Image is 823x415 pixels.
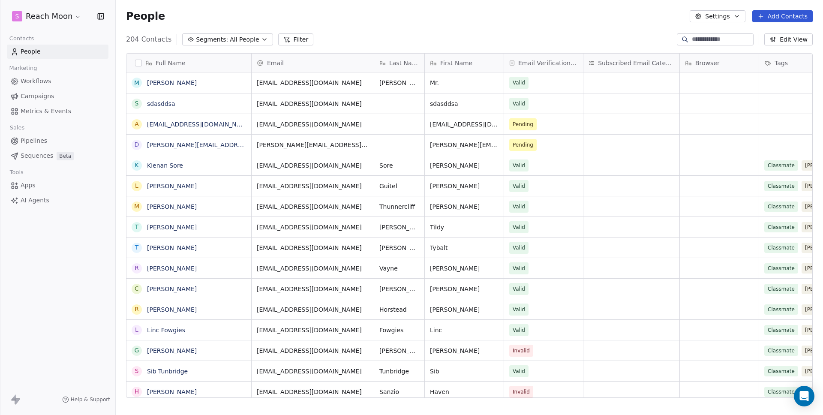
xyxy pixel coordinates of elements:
span: Valid [513,202,525,211]
div: Browser [680,54,759,72]
a: SequencesBeta [7,149,108,163]
span: [PERSON_NAME] [430,161,499,170]
span: Valid [513,161,525,170]
span: Sib [430,367,499,376]
span: Pipelines [21,136,47,145]
span: Classmate [764,181,798,191]
span: Classmate [764,160,798,171]
span: Pending [513,141,533,149]
div: C [135,284,139,293]
span: [PERSON_NAME][EMAIL_ADDRESS][PERSON_NAME][DOMAIN_NAME] [430,141,499,149]
span: Sore [379,161,419,170]
span: sdasddsa [430,99,499,108]
span: [EMAIL_ADDRESS][DOMAIN_NAME] [257,244,369,252]
div: Last Name [374,54,424,72]
div: T [135,223,139,232]
span: Classmate [764,304,798,315]
span: Contacts [6,32,38,45]
a: [PERSON_NAME] [147,203,197,210]
span: Valid [513,78,525,87]
span: Mr. [430,78,499,87]
span: Classmate [764,263,798,274]
a: [PERSON_NAME] [147,347,197,354]
span: Metrics & Events [21,107,71,116]
span: [PERSON_NAME] [379,285,419,293]
a: [PERSON_NAME][EMAIL_ADDRESS][PERSON_NAME][DOMAIN_NAME] [147,141,351,148]
span: [PERSON_NAME] [379,223,419,232]
span: [EMAIL_ADDRESS][DOMAIN_NAME] [257,326,369,334]
span: Valid [513,305,525,314]
a: Linc Fowgies [147,327,185,334]
span: Sales [6,121,28,134]
button: Settings [690,10,745,22]
span: Valid [513,285,525,293]
span: [EMAIL_ADDRESS][DOMAIN_NAME] [257,305,369,314]
div: R [135,264,139,273]
span: Classmate [764,222,798,232]
a: [PERSON_NAME] [147,286,197,292]
span: [PERSON_NAME][EMAIL_ADDRESS][PERSON_NAME][DOMAIN_NAME] [257,141,369,149]
span: 204 Contacts [126,34,171,45]
span: All People [230,35,259,44]
span: Valid [513,99,525,108]
a: [PERSON_NAME] [147,79,197,86]
span: [EMAIL_ADDRESS][DOMAIN_NAME] [257,346,369,355]
span: Valid [513,244,525,252]
span: [EMAIL_ADDRESS][DOMAIN_NAME] [430,120,499,129]
span: Tybalt [430,244,499,252]
div: s [135,99,139,108]
span: [PERSON_NAME] [430,182,499,190]
span: Classmate [764,201,798,212]
span: Valid [513,326,525,334]
span: Invalid [513,346,530,355]
span: Valid [513,182,525,190]
a: Kienan Sore [147,162,183,169]
span: Classmate [764,243,798,253]
span: Full Name [156,59,186,67]
div: M [134,202,139,211]
div: T [135,243,139,252]
a: Sib Tunbridge [147,368,188,375]
a: Campaigns [7,89,108,103]
span: Reach Moon [26,11,72,22]
span: Workflows [21,77,51,86]
span: Campaigns [21,92,54,101]
div: d [135,140,139,149]
span: [EMAIL_ADDRESS][DOMAIN_NAME] [257,120,369,129]
span: Linc [430,326,499,334]
a: AI Agents [7,193,108,207]
span: First Name [440,59,472,67]
span: Pending [513,120,533,129]
span: Tools [6,166,27,179]
span: Classmate [764,325,798,335]
span: [PERSON_NAME] [379,244,419,252]
span: Classmate [764,346,798,356]
div: Open Intercom Messenger [794,386,814,406]
button: Filter [278,33,314,45]
div: Email Verification Status [504,54,583,72]
span: [EMAIL_ADDRESS][DOMAIN_NAME] [257,202,369,211]
span: [EMAIL_ADDRESS][DOMAIN_NAME] [257,223,369,232]
span: Tags [775,59,788,67]
span: [EMAIL_ADDRESS][DOMAIN_NAME] [257,99,369,108]
span: [PERSON_NAME] [430,264,499,273]
a: Pipelines [7,134,108,148]
span: Segments: [196,35,228,44]
span: Valid [513,367,525,376]
span: Sequences [21,151,53,160]
div: First Name [425,54,504,72]
button: SReach Moon [10,9,83,24]
span: Browser [695,59,720,67]
span: Vayne [379,264,419,273]
span: S [15,12,19,21]
span: Classmate [764,284,798,294]
div: S [135,367,139,376]
span: [PERSON_NAME] [430,285,499,293]
span: People [21,47,41,56]
span: Email [267,59,284,67]
span: [EMAIL_ADDRESS][DOMAIN_NAME] [257,388,369,396]
a: People [7,45,108,59]
span: [EMAIL_ADDRESS][DOMAIN_NAME] [257,264,369,273]
div: a [135,120,139,129]
a: Metrics & Events [7,104,108,118]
